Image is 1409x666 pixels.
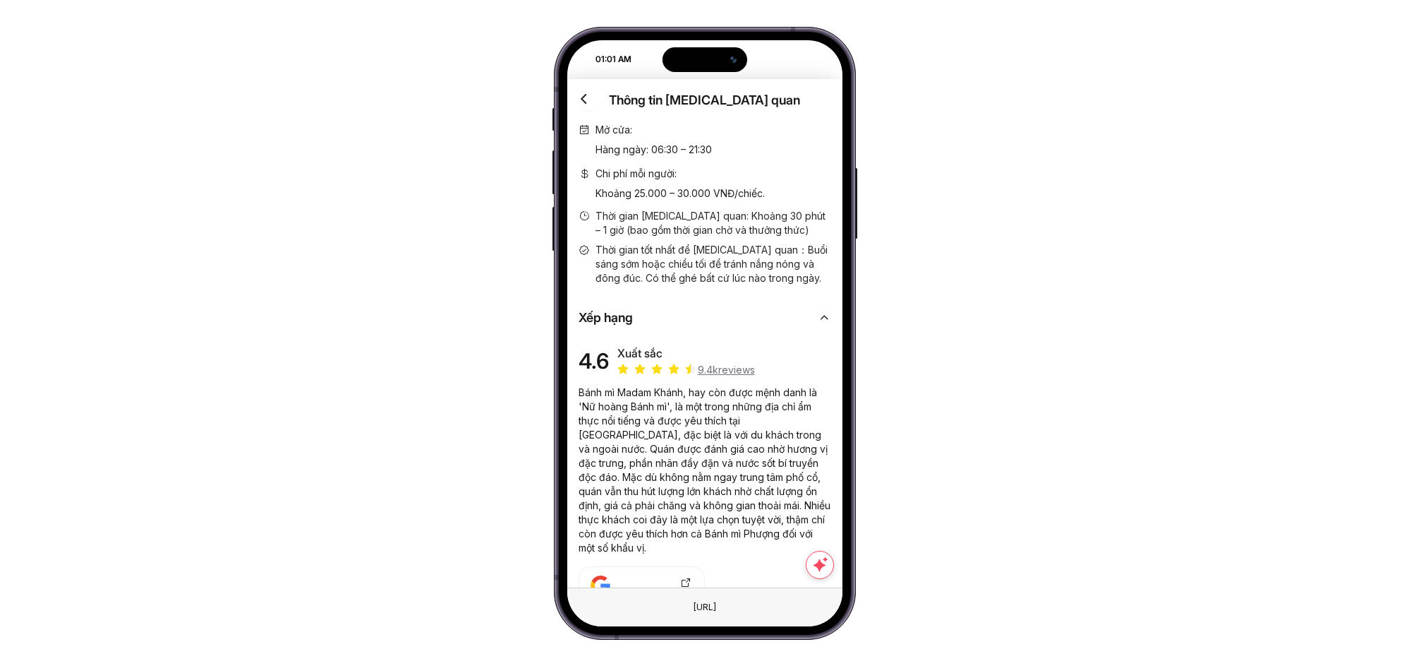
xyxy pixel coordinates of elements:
[617,364,629,375] span: star
[579,90,831,110] div: Thông tin [MEDICAL_DATA] quan
[579,348,609,374] span: 4.6
[595,243,831,285] span: Thời gian tốt nhất để [MEDICAL_DATA] quan：Buổi sáng sớm hoặc chiều tối để tránh nắng nóng và đông...
[634,364,646,375] span: star
[591,576,610,595] img: google
[579,308,809,328] span: Xếp hạng
[651,364,663,375] span: star
[685,364,696,375] span: star
[595,209,831,237] span: Thời gian [MEDICAL_DATA] quan: Khoảng 30 phút – 1 giờ (bao gồm thời gian chờ và thưởng thức)
[668,364,679,375] span: star
[595,143,712,157] p: Hàng ngày: 06:30 – 21:30
[595,123,712,137] span: Mở cửa :
[617,345,755,362] div: Xuất sắc
[569,53,639,66] div: 01:01 AM
[682,598,727,617] div: Đây là một phần tử giả. Để thay đổi URL, chỉ cần sử dụng trường văn bản Trình duyệt ở phía trên.
[595,167,765,181] span: Chi phí mỗi người :
[579,297,831,328] div: Xếp hạng
[595,186,765,201] p: Khoảng 25.000 – 30.000 VNĐ/chiếc.
[579,386,831,555] p: Bánh mì Madam Khánh, hay còn được mệnh danh là 'Nữ hoàng Bánh mì', là một trong những địa chỉ ẩm ...
[698,363,755,377] span: 9.4k reviews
